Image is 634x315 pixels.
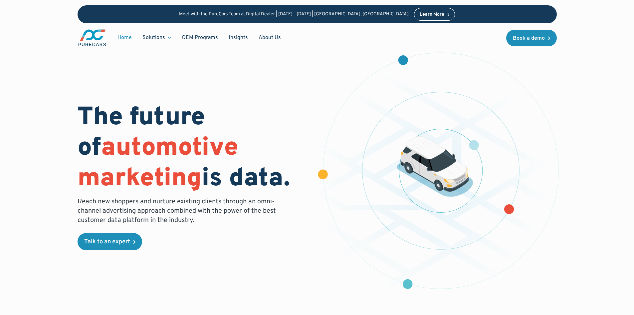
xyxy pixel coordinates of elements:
a: Learn More [414,8,455,21]
div: Talk to an expert [84,239,130,245]
a: About Us [253,31,286,44]
p: Reach new shoppers and nurture existing clients through an omni-channel advertising approach comb... [78,197,280,225]
img: illustration of a vehicle [397,136,473,197]
div: Solutions [142,34,165,41]
a: Insights [223,31,253,44]
div: Learn More [420,12,444,17]
p: Meet with the PureCars Team at Digital Dealer | [DATE] - [DATE] | [GEOGRAPHIC_DATA], [GEOGRAPHIC_... [179,12,409,17]
span: automotive marketing [78,132,238,195]
a: OEM Programs [176,31,223,44]
img: purecars logo [78,29,107,47]
a: main [78,29,107,47]
a: Talk to an expert [78,233,142,250]
a: Home [112,31,137,44]
a: Book a demo [506,30,557,46]
h1: The future of is data. [78,103,309,194]
div: Book a demo [513,36,545,41]
div: Solutions [137,31,176,44]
